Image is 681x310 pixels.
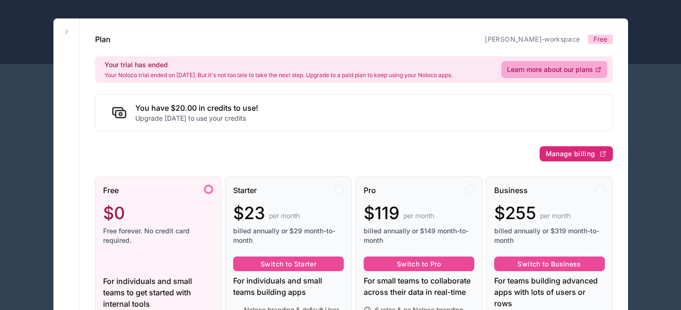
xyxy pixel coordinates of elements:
span: $119 [364,204,400,222]
div: For individuals and small teams to get started with internal tools [103,275,214,310]
div: For individuals and small teams building apps [233,275,344,298]
span: Manage billing [546,150,595,158]
span: billed annually or $29 month-to-month [233,226,344,245]
h1: Plan [95,34,111,45]
span: Starter [233,185,257,196]
div: For small teams to collaborate across their data in real-time [364,275,474,298]
h2: You have $20.00 in credits to use! [135,102,258,114]
span: Free [594,35,607,44]
button: Manage billing [540,146,613,161]
button: Switch to Starter [233,257,344,272]
span: per month [540,211,571,221]
span: $255 [494,204,536,222]
button: Switch to Pro [364,257,474,272]
span: per month [403,211,434,221]
button: Switch to Business [494,257,605,272]
span: Pro [364,185,376,196]
span: Free [103,185,119,196]
span: $23 [233,204,265,222]
a: [PERSON_NAME]-workspace [485,35,580,43]
span: billed annually or $149 month-to-month [364,226,474,245]
a: Learn more about our plans [501,61,607,78]
div: For teams building advanced apps with lots of users or rows [494,275,605,309]
p: Upgrade [DATE] to use your credits [135,114,258,123]
span: $0 [103,204,125,222]
span: billed annually or $319 month-to-month [494,226,605,245]
span: per month [269,211,300,221]
span: Business [494,185,528,196]
h2: Your trial has ended [105,60,453,70]
p: Your Noloco trial ended on [DATE]. But it's not too late to take the next step. Upgrade to a paid... [105,71,453,79]
span: Learn more about our plans [507,65,593,74]
span: Free forever. No credit card required. [103,226,214,245]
